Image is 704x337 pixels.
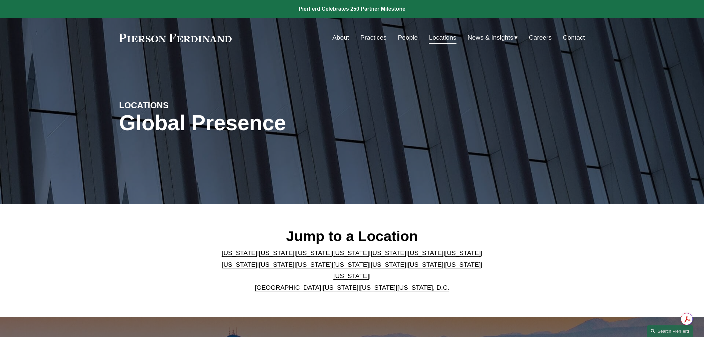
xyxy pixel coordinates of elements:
[259,261,294,268] a: [US_STATE]
[397,284,449,291] a: [US_STATE], D.C.
[119,111,430,135] h1: Global Presence
[647,325,693,337] a: Search this site
[445,261,481,268] a: [US_STATE]
[445,249,481,256] a: [US_STATE]
[296,261,332,268] a: [US_STATE]
[398,31,418,44] a: People
[360,31,387,44] a: Practices
[408,261,443,268] a: [US_STATE]
[360,284,396,291] a: [US_STATE]
[222,249,257,256] a: [US_STATE]
[259,249,294,256] a: [US_STATE]
[332,31,349,44] a: About
[222,261,257,268] a: [US_STATE]
[467,31,518,44] a: folder dropdown
[429,31,456,44] a: Locations
[255,284,321,291] a: [GEOGRAPHIC_DATA]
[333,249,369,256] a: [US_STATE]
[333,272,369,279] a: [US_STATE]
[371,249,406,256] a: [US_STATE]
[333,261,369,268] a: [US_STATE]
[216,247,488,293] p: | | | | | | | | | | | | | | | | | |
[529,31,552,44] a: Careers
[216,227,488,245] h2: Jump to a Location
[296,249,332,256] a: [US_STATE]
[119,100,236,111] h4: LOCATIONS
[563,31,585,44] a: Contact
[371,261,406,268] a: [US_STATE]
[408,249,443,256] a: [US_STATE]
[467,32,513,44] span: News & Insights
[323,284,358,291] a: [US_STATE]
